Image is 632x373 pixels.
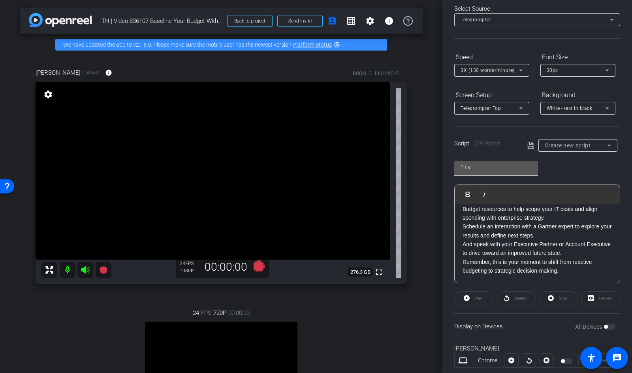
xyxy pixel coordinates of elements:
[454,51,529,64] div: Speed
[43,90,54,99] mat-icon: settings
[102,13,222,29] span: TH | Video 836107 Baseline Your Budget With Gartner's IT Budget & Efficiency Benchmark
[293,41,332,48] a: Platform Status
[348,268,373,277] span: 276.3 GB
[587,353,596,363] mat-icon: accessibility
[36,68,81,77] span: [PERSON_NAME]
[547,68,558,73] span: 30px
[83,70,99,76] span: Chrome
[213,309,226,317] span: 720P
[277,15,323,27] button: Send invite
[461,17,491,23] span: Teleprompter
[234,18,265,24] span: Back to project
[612,353,622,363] mat-icon: message
[199,260,252,274] div: 00:00:00
[55,39,387,51] div: We have updated the app to v2.15.0. Please make sure the mobile user has the newest version.
[180,268,199,274] div: 1080P
[193,309,199,317] span: 24
[463,196,612,222] p: Here’s what you need to do right now: Use Gartner’s IT Budget resources to help scope your IT cos...
[547,105,592,111] span: White - text in black
[575,323,604,331] label: All Devices
[461,68,515,73] span: 3X (130 words/minute)
[460,186,475,202] button: Bold (⌘B)
[105,69,112,76] mat-icon: info
[374,268,384,277] mat-icon: fullscreen
[288,18,312,24] span: Send invite
[346,16,356,26] mat-icon: grid_on
[454,139,516,148] div: Script
[353,70,399,77] div: ROOM ID: 140124547
[471,356,504,365] div: Chrome
[29,13,92,27] img: app-logo
[461,162,532,172] input: Title
[454,313,620,339] div: Display on Devices
[540,89,615,102] div: Background
[185,261,194,266] span: FPS
[463,240,612,258] p: And speak with your Executive Partner or Account Executive to drive toward an improved future state.
[384,16,394,26] mat-icon: info
[227,15,273,27] button: Back to project
[228,309,250,317] span: 00:00:00
[545,142,591,149] span: Create new script
[201,309,211,317] span: FPS
[454,344,620,353] div: [PERSON_NAME]
[180,260,199,267] div: 24
[463,222,612,240] p: Schedule an interaction with a Gartner expert to explore your results and define next steps.
[365,16,375,26] mat-icon: settings
[454,4,620,13] div: Select Source
[461,105,501,111] span: Teleprompter Top
[473,140,501,147] span: 529 Words
[540,51,615,64] div: Font Size
[334,41,340,48] mat-icon: highlight_off
[454,89,529,102] div: Screen Setup
[327,16,337,26] mat-icon: account_box
[463,258,612,275] p: Remember, this is your moment to shift from reactive budgeting to strategic decision-making.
